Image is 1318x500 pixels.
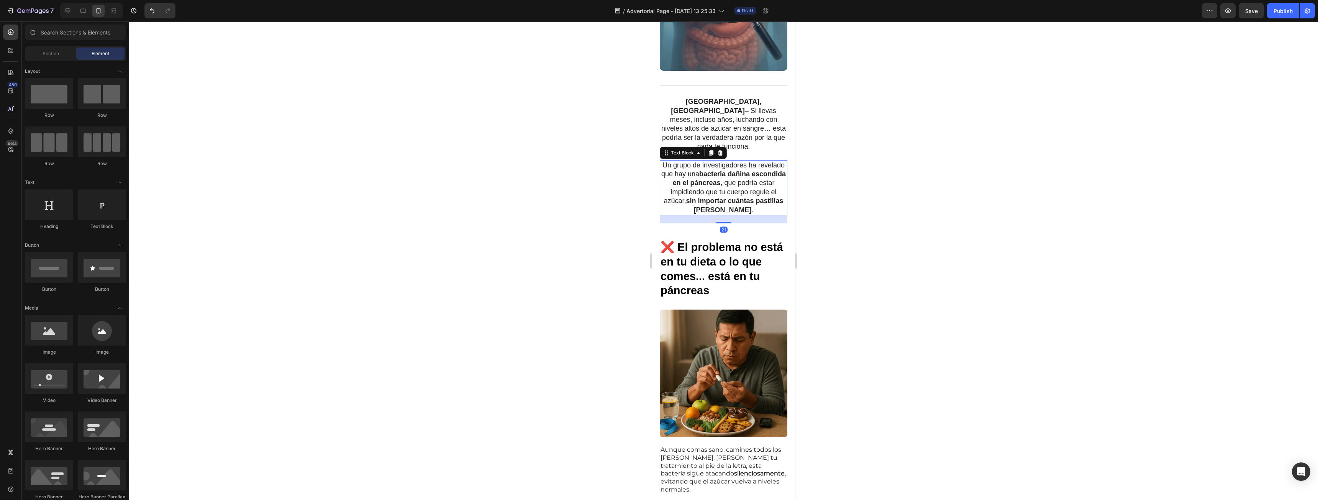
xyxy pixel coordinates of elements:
[1267,3,1299,18] button: Publish
[626,7,716,15] span: Advertorial Page - [DATE] 13:25:33
[114,239,126,251] span: Toggle open
[742,7,753,14] span: Draft
[7,82,18,88] div: 450
[1239,3,1264,18] button: Save
[25,160,73,167] div: Row
[78,397,126,404] div: Video Banner
[114,302,126,314] span: Toggle open
[114,65,126,77] span: Toggle open
[50,6,54,15] p: 7
[144,3,175,18] div: Undo/Redo
[25,305,38,311] span: Media
[25,179,34,186] span: Text
[78,349,126,356] div: Image
[78,160,126,167] div: Row
[25,25,126,40] input: Search Sections & Elements
[25,349,73,356] div: Image
[25,223,73,230] div: Heading
[25,397,73,404] div: Video
[25,112,73,119] div: Row
[1292,462,1310,481] div: Open Intercom Messenger
[1274,7,1293,15] div: Publish
[43,50,59,57] span: Section
[92,50,109,57] span: Element
[78,286,126,293] div: Button
[78,223,126,230] div: Text Block
[652,21,795,500] iframe: Design area
[1245,8,1258,14] span: Save
[78,445,126,452] div: Hero Banner
[25,286,73,293] div: Button
[3,3,57,18] button: 7
[114,176,126,189] span: Toggle open
[25,68,40,75] span: Layout
[25,242,39,249] span: Button
[25,445,73,452] div: Hero Banner
[623,7,625,15] span: /
[78,112,126,119] div: Row
[6,140,18,146] div: Beta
